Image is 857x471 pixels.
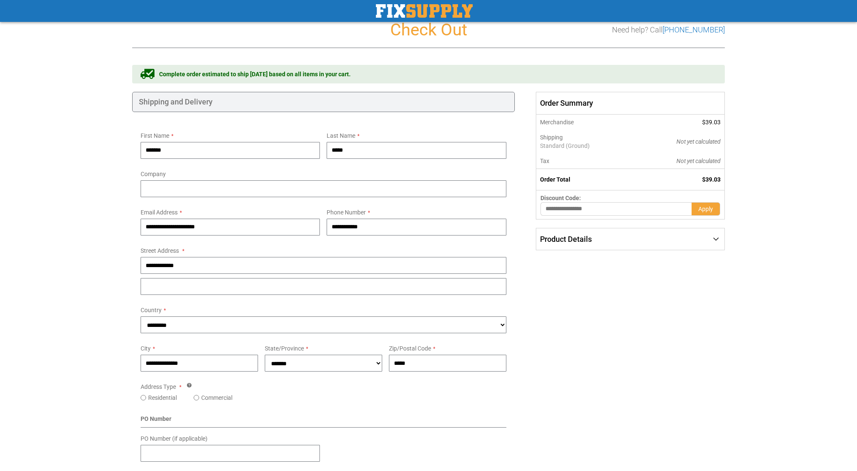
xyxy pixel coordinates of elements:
[141,247,179,254] span: Street Address
[141,132,169,139] span: First Name
[141,435,208,442] span: PO Number (if applicable)
[327,209,366,216] span: Phone Number
[536,92,725,115] span: Order Summary
[148,393,177,402] label: Residential
[201,393,232,402] label: Commercial
[536,153,635,169] th: Tax
[540,195,581,201] span: Discount Code:
[676,158,721,164] span: Not yet calculated
[692,202,720,216] button: Apply
[389,345,431,352] span: Zip/Postal Code
[132,92,515,112] div: Shipping and Delivery
[663,25,725,34] a: [PHONE_NUMBER]
[265,345,304,352] span: State/Province
[536,115,635,130] th: Merchandise
[141,345,151,352] span: City
[540,134,563,141] span: Shipping
[141,171,166,177] span: Company
[327,132,355,139] span: Last Name
[540,142,631,150] span: Standard (Ground)
[612,26,725,34] h3: Need help? Call
[376,4,473,18] a: store logo
[676,138,721,145] span: Not yet calculated
[698,206,713,212] span: Apply
[702,176,721,183] span: $39.03
[540,176,570,183] strong: Order Total
[141,383,176,390] span: Address Type
[376,4,473,18] img: Fix Industrial Supply
[141,415,506,428] div: PO Number
[132,21,725,39] h1: Check Out
[540,235,592,244] span: Product Details
[141,307,162,313] span: Country
[702,119,721,126] span: $39.03
[159,70,351,78] span: Complete order estimated to ship [DATE] based on all items in your cart.
[141,209,178,216] span: Email Address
